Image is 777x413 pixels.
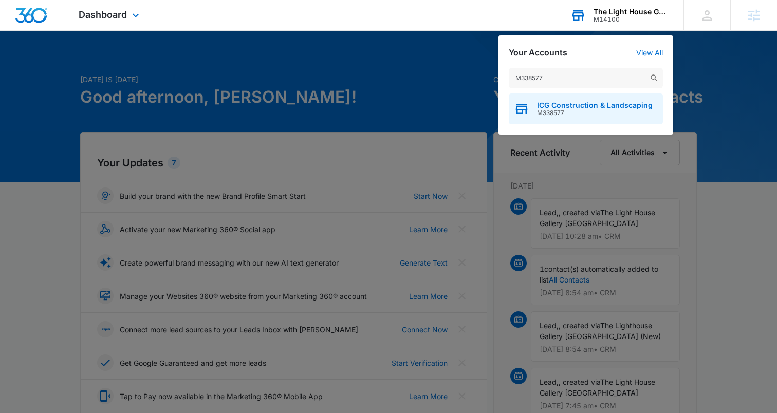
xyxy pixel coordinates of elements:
[79,9,127,20] span: Dashboard
[509,68,663,88] input: Search Accounts
[537,109,653,117] span: M338577
[509,93,663,124] button: ICG Construction & LandscapingM338577
[594,8,669,16] div: account name
[636,48,663,57] a: View All
[537,101,653,109] span: ICG Construction & Landscaping
[509,48,567,58] h2: Your Accounts
[594,16,669,23] div: account id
